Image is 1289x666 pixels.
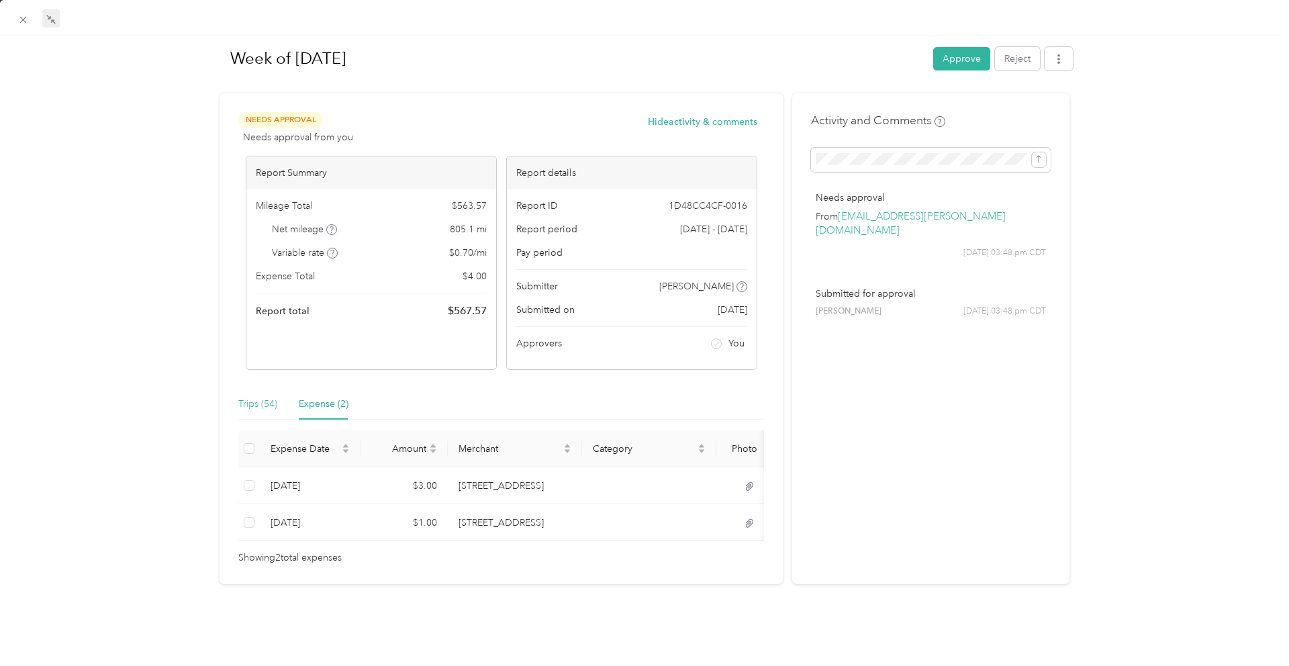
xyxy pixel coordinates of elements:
th: Category [582,430,716,467]
span: 805.1 mi [450,222,487,236]
th: Photo [716,430,783,467]
span: Report period [516,222,577,236]
span: Needs Approval [238,112,323,128]
span: caret-down [698,447,706,455]
span: Needs approval from you [243,130,353,144]
span: caret-down [563,447,571,455]
span: $ 567.57 [448,303,487,319]
td: 1 Galleria Blvd [448,467,582,504]
td: 9-24-2025 [260,504,361,541]
div: Trips (54) [238,397,277,412]
span: Submitter [516,279,558,293]
span: [PERSON_NAME] [816,305,881,318]
span: Showing 2 total expenses [238,551,342,565]
td: 9-24-2025 [260,467,361,504]
a: [EMAIL_ADDRESS][PERSON_NAME][DOMAIN_NAME] [816,210,1006,237]
span: Variable rate [272,246,338,260]
span: You [728,336,745,350]
th: Amount [361,430,448,467]
iframe: Everlance-gr Chat Button Frame [1214,591,1289,666]
span: Photo [727,443,762,455]
p: Needs approval [816,191,1046,205]
th: Merchant [448,430,582,467]
span: Pay period [516,246,563,260]
span: [DATE] [718,303,747,317]
span: Submitted on [516,303,575,317]
span: [DATE] 03:48 pm CDT [963,305,1046,318]
button: Hideactivity & comments [648,115,757,129]
span: caret-down [429,447,437,455]
span: $ 563.57 [452,199,487,213]
span: [DATE] - [DATE] [680,222,747,236]
td: $3.00 [361,467,448,504]
span: [PERSON_NAME] [659,279,734,293]
span: Expense Date [271,443,339,455]
td: $1.00 [361,504,448,541]
span: 1D48CC4CF-0016 [669,199,747,213]
span: Category [593,443,695,455]
span: Amount [371,443,426,455]
td: 1 Galleria Blvd [448,504,582,541]
span: caret-up [342,442,350,450]
span: Report total [256,304,309,318]
h1: Week of September 22 2025 [216,42,924,75]
span: $ 4.00 [463,269,487,283]
button: Approve [933,47,990,70]
div: Report details [507,156,757,189]
span: Net mileage [272,222,337,236]
div: Report Summary [246,156,496,189]
span: caret-up [429,442,437,450]
span: $ 0.70 / mi [449,246,487,260]
span: caret-up [563,442,571,450]
span: Mileage Total [256,199,312,213]
span: caret-down [342,447,350,455]
span: Merchant [459,443,561,455]
span: [DATE] 03:48 pm CDT [963,247,1046,259]
span: Approvers [516,336,562,350]
p: Submitted for approval [816,287,1046,301]
th: Expense Date [260,430,361,467]
p: From [816,209,1046,238]
span: Report ID [516,199,558,213]
span: Expense Total [256,269,315,283]
div: Expense (2) [299,397,348,412]
button: Reject [995,47,1040,70]
span: caret-up [698,442,706,450]
h4: Activity and Comments [811,112,945,129]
